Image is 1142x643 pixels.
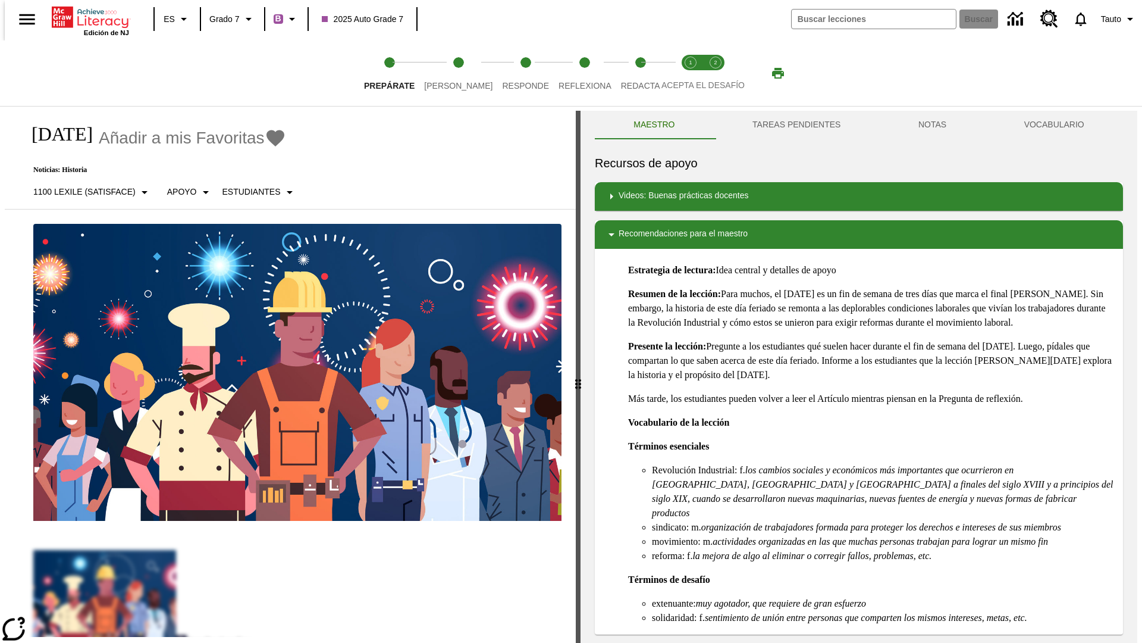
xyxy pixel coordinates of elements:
p: Más tarde, los estudiantes pueden volver a leer el Artículo mientras piensan en la Pregunta de re... [628,392,1113,406]
div: Videos: Buenas prácticas docentes [595,182,1123,211]
li: solidaridad: f. [652,611,1113,625]
div: reading [5,111,576,637]
button: NOTAS [880,111,986,139]
span: 2025 Auto Grade 7 [322,13,404,26]
span: Responde [502,81,549,90]
strong: Presente la lección: [628,341,706,351]
em: la mejora de algo al eliminar o corregir fallos, problemas, etc. [692,551,931,561]
em: actividades organizadas en las que muchas personas trabajan para lograr un mismo fin [713,536,1048,547]
a: Centro de recursos, Se abrirá en una pestaña nueva. [1033,3,1065,35]
span: Edición de NJ [84,29,129,36]
p: Noticias: Historia [19,166,302,174]
button: Maestro [595,111,714,139]
button: Prepárate step 1 of 5 [354,40,424,106]
p: Para muchos, el [DATE] es un fin de semana de tres días que marca el final [PERSON_NAME]. Sin emb... [628,287,1113,330]
button: Acepta el desafío contesta step 2 of 2 [698,40,733,106]
p: Estudiantes [222,186,281,198]
div: Recomendaciones para el maestro [595,220,1123,249]
span: [PERSON_NAME] [424,81,492,90]
p: Idea central y detalles de apoyo [628,263,1113,277]
span: Redacta [621,81,660,90]
div: Instructional Panel Tabs [595,111,1123,139]
h6: Recursos de apoyo [595,154,1123,173]
li: Revolución Industrial: f. [652,463,1113,520]
img: una pancarta con fondo azul muestra la ilustración de una fila de diferentes hombres y mujeres co... [33,224,561,522]
li: sindicato: m. [652,520,1113,535]
li: movimiento: m. [652,535,1113,549]
span: Reflexiona [559,81,611,90]
p: Recomendaciones para el maestro [619,227,748,242]
button: Perfil/Configuración [1096,8,1142,30]
p: Pregunte a los estudiantes qué suelen hacer durante el fin de semana del [DATE]. Luego, pídales q... [628,339,1113,382]
strong: Vocabulario de la lección [628,417,730,427]
button: Seleccionar estudiante [218,182,302,203]
span: Añadir a mis Favoritas [99,129,265,148]
em: muy agotador, que requiere de gran esfuerzo [696,598,866,608]
text: 2 [714,60,717,65]
button: Lee step 2 of 5 [415,40,502,106]
p: 1100 Lexile (Satisface) [33,186,136,198]
div: activity [581,111,1137,643]
button: Redacta step 5 of 5 [611,40,670,106]
em: los cambios sociales y económicos más importantes que ocurrieron en [GEOGRAPHIC_DATA], [GEOGRAPHI... [652,465,1113,518]
button: Abrir el menú lateral [10,2,45,37]
a: Centro de información [1000,3,1033,36]
button: Imprimir [759,63,797,84]
span: ES [164,13,175,26]
button: Grado: Grado 7, Elige un grado [205,8,261,30]
button: Responde step 3 of 5 [492,40,559,106]
em: sentimiento de unión entre personas que comparten los mismos intereses, metas, etc. [705,613,1027,623]
p: Apoyo [167,186,197,198]
a: Notificaciones [1065,4,1096,35]
h1: [DATE] [19,123,93,145]
em: organización de trabajadores formada para proteger los derechos e intereses de sus miembros [701,522,1061,532]
input: Buscar campo [792,10,956,29]
span: B [275,11,281,26]
button: Lenguaje: ES, Selecciona un idioma [158,8,196,30]
button: TAREAS PENDIENTES [714,111,880,139]
strong: Términos de desafío [628,575,710,585]
button: VOCABULARIO [985,111,1123,139]
span: Tauto [1101,13,1121,26]
button: Reflexiona step 4 of 5 [549,40,621,106]
li: extenuante: [652,597,1113,611]
div: Portada [52,4,129,36]
p: Videos: Buenas prácticas docentes [619,189,748,204]
span: Prepárate [364,81,415,90]
strong: Resumen de la lección: [628,289,721,299]
button: Añadir a mis Favoritas - Día del Trabajo [99,127,286,148]
button: Acepta el desafío lee step 1 of 2 [673,40,708,106]
strong: Términos esenciales [628,441,709,451]
div: Pulsa la tecla de intro o la barra espaciadora y luego presiona las flechas de derecha e izquierd... [576,111,581,643]
span: ACEPTA EL DESAFÍO [661,80,745,90]
li: reforma: f. [652,549,1113,563]
text: 1 [689,60,692,65]
button: Tipo de apoyo, Apoyo [162,182,218,203]
button: Seleccione Lexile, 1100 Lexile (Satisface) [29,182,156,203]
strong: Estrategia de lectura: [628,265,716,275]
button: Boost El color de la clase es morado/púrpura. Cambiar el color de la clase. [269,8,304,30]
span: Grado 7 [209,13,240,26]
